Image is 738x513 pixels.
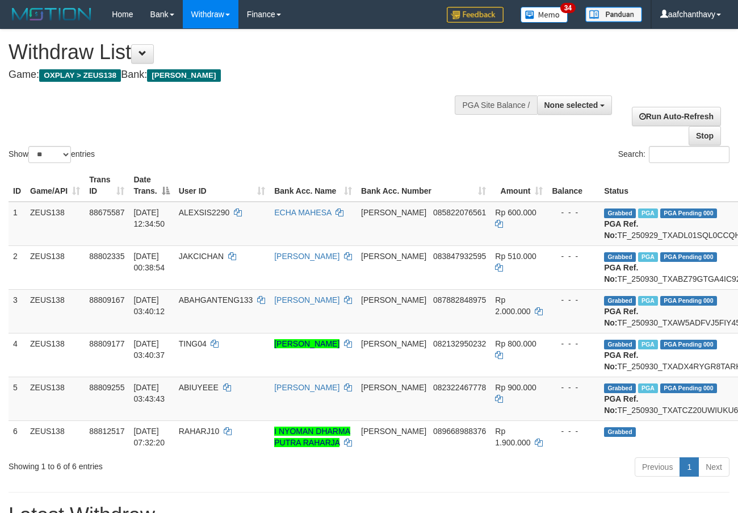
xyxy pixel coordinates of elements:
[638,340,658,349] span: Marked by aaftanly
[179,383,219,392] span: ABIUYEEE
[604,307,638,327] b: PGA Ref. No:
[361,252,426,261] span: [PERSON_NAME]
[638,208,658,218] span: Marked by aafpengsreynich
[9,377,26,420] td: 5
[495,427,530,447] span: Rp 1.900.000
[604,263,638,283] b: PGA Ref. No:
[26,377,85,420] td: ZEUS138
[537,95,613,115] button: None selected
[89,252,124,261] span: 88802335
[147,69,220,82] span: [PERSON_NAME]
[9,6,95,23] img: MOTION_logo.png
[433,295,486,305] span: Copy 087882848975 to clipboard
[660,340,717,349] span: PGA Pending
[447,7,504,23] img: Feedback.jpg
[433,427,486,436] span: Copy 089668988376 to clipboard
[495,383,536,392] span: Rp 900.000
[552,338,595,349] div: - - -
[618,146,729,163] label: Search:
[585,7,642,22] img: panduan.png
[9,169,26,202] th: ID
[495,339,536,348] span: Rp 800.000
[361,339,426,348] span: [PERSON_NAME]
[361,383,426,392] span: [PERSON_NAME]
[274,208,331,217] a: ECHA MAHESA
[9,202,26,246] td: 1
[552,294,595,306] div: - - -
[179,208,230,217] span: ALEXSIS2290
[174,169,270,202] th: User ID: activate to sort column ascending
[495,252,536,261] span: Rp 510.000
[660,208,717,218] span: PGA Pending
[552,207,595,218] div: - - -
[89,208,124,217] span: 88675587
[39,69,121,82] span: OXPLAY > ZEUS138
[604,394,638,415] b: PGA Ref. No:
[9,333,26,377] td: 4
[604,340,636,349] span: Grabbed
[495,208,536,217] span: Rp 600.000
[133,427,165,447] span: [DATE] 07:32:20
[552,251,595,262] div: - - -
[490,169,547,202] th: Amount: activate to sort column ascending
[689,126,721,145] a: Stop
[274,339,339,348] a: [PERSON_NAME]
[698,457,729,477] a: Next
[604,219,638,240] b: PGA Ref. No:
[433,339,486,348] span: Copy 082132950232 to clipboard
[179,295,253,305] span: ABAHGANTENG133
[89,427,124,436] span: 88812517
[133,339,165,360] span: [DATE] 03:40:37
[660,383,717,393] span: PGA Pending
[274,252,339,261] a: [PERSON_NAME]
[604,427,636,437] span: Grabbed
[274,383,339,392] a: [PERSON_NAME]
[560,3,576,13] span: 34
[133,383,165,403] span: [DATE] 03:43:43
[26,420,85,453] td: ZEUS138
[361,295,426,305] span: [PERSON_NAME]
[544,101,598,110] span: None selected
[604,208,636,218] span: Grabbed
[638,252,658,262] span: Marked by aafsreyleap
[433,383,486,392] span: Copy 082322467778 to clipboard
[357,169,490,202] th: Bank Acc. Number: activate to sort column ascending
[552,426,595,437] div: - - -
[133,295,165,316] span: [DATE] 03:40:12
[129,169,174,202] th: Date Trans.: activate to sort column descending
[632,107,721,126] a: Run Auto-Refresh
[552,382,595,393] div: - - -
[604,296,636,306] span: Grabbed
[9,456,299,472] div: Showing 1 to 6 of 6 entries
[9,41,481,64] h1: Withdraw List
[26,169,85,202] th: Game/API: activate to sort column ascending
[455,95,536,115] div: PGA Site Balance /
[89,339,124,348] span: 88809177
[495,295,530,316] span: Rp 2.000.000
[680,457,699,477] a: 1
[85,169,129,202] th: Trans ID: activate to sort column ascending
[9,146,95,163] label: Show entries
[179,252,224,261] span: JAKCICHAN
[179,339,207,348] span: TING04
[604,252,636,262] span: Grabbed
[635,457,680,477] a: Previous
[604,351,638,371] b: PGA Ref. No:
[638,383,658,393] span: Marked by aaftanly
[26,333,85,377] td: ZEUS138
[521,7,568,23] img: Button%20Memo.svg
[89,295,124,305] span: 88809167
[638,296,658,306] span: Marked by aaftanly
[9,69,481,81] h4: Game: Bank:
[649,146,729,163] input: Search:
[9,245,26,289] td: 2
[28,146,71,163] select: Showentries
[660,296,717,306] span: PGA Pending
[133,208,165,228] span: [DATE] 12:34:50
[179,427,220,436] span: RAHARJ10
[361,427,426,436] span: [PERSON_NAME]
[270,169,357,202] th: Bank Acc. Name: activate to sort column ascending
[26,245,85,289] td: ZEUS138
[660,252,717,262] span: PGA Pending
[274,427,350,447] a: I NYOMAN DHARMA PUTRA RAHARJA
